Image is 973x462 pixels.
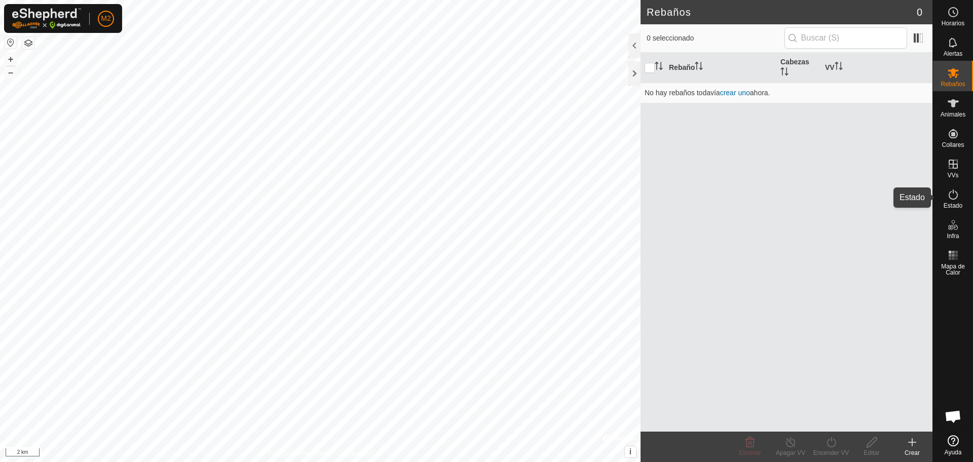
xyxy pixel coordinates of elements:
th: Rebaño [665,53,776,83]
td: No hay rebaños todavía ahora. [641,83,932,103]
a: Contáctenos [339,449,372,458]
span: Mapa de Calor [935,263,970,276]
div: Encender VV [811,448,851,457]
div: Crear [892,448,932,457]
p-sorticon: Activar para ordenar [655,63,663,71]
div: Editar [851,448,892,457]
span: Rebaños [941,81,965,87]
a: Ayuda [933,431,973,459]
span: Ayuda [945,449,962,455]
p-sorticon: Activar para ordenar [780,69,789,77]
input: Buscar (S) [784,27,907,49]
a: Política de Privacidad [268,449,326,458]
p-sorticon: Activar para ordenar [695,63,703,71]
div: Apagar VV [770,448,811,457]
span: M2 [101,13,110,24]
button: Restablecer Mapa [5,36,17,49]
p-sorticon: Activar para ordenar [835,63,843,71]
span: Estado [944,203,962,209]
span: Animales [941,111,965,118]
th: Cabezas [776,53,821,83]
a: crear uno [720,89,750,97]
span: Infra [947,233,959,239]
span: 0 seleccionado [647,33,784,44]
button: i [625,446,636,457]
span: Alertas [944,51,962,57]
span: Horarios [942,20,964,26]
span: 0 [917,5,922,20]
span: Collares [942,142,964,148]
img: Logo Gallagher [12,8,81,29]
span: VVs [947,172,958,178]
h2: Rebaños [647,6,917,18]
th: VV [821,53,932,83]
div: Chat abierto [938,401,968,432]
span: Eliminar [739,449,761,456]
button: – [5,66,17,79]
span: i [629,447,631,456]
button: + [5,53,17,65]
button: Capas del Mapa [22,37,34,49]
